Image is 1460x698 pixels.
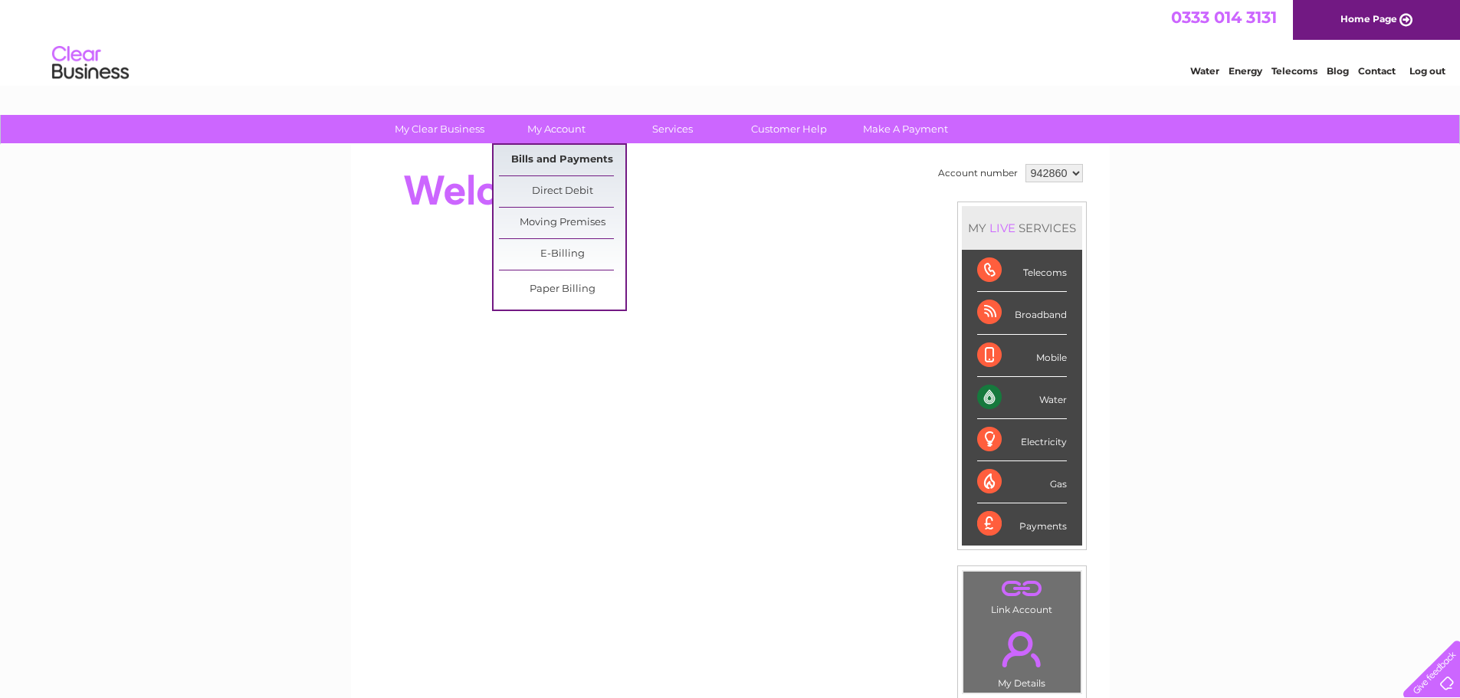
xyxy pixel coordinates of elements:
[726,115,852,143] a: Customer Help
[1327,65,1349,77] a: Blog
[977,377,1067,419] div: Water
[369,8,1093,74] div: Clear Business is a trading name of Verastar Limited (registered in [GEOGRAPHIC_DATA] No. 3667643...
[499,274,625,305] a: Paper Billing
[609,115,736,143] a: Services
[977,461,1067,503] div: Gas
[967,575,1077,602] a: .
[986,221,1019,235] div: LIVE
[1229,65,1262,77] a: Energy
[977,419,1067,461] div: Electricity
[499,145,625,175] a: Bills and Payments
[499,208,625,238] a: Moving Premises
[977,335,1067,377] div: Mobile
[1271,65,1317,77] a: Telecoms
[934,160,1022,186] td: Account number
[1409,65,1445,77] a: Log out
[493,115,619,143] a: My Account
[51,40,130,87] img: logo.png
[1190,65,1219,77] a: Water
[1171,8,1277,27] a: 0333 014 3131
[1358,65,1396,77] a: Contact
[376,115,503,143] a: My Clear Business
[962,206,1082,250] div: MY SERVICES
[977,292,1067,334] div: Broadband
[977,250,1067,292] div: Telecoms
[963,618,1081,693] td: My Details
[499,239,625,270] a: E-Billing
[842,115,969,143] a: Make A Payment
[963,571,1081,619] td: Link Account
[499,176,625,207] a: Direct Debit
[977,503,1067,545] div: Payments
[967,622,1077,676] a: .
